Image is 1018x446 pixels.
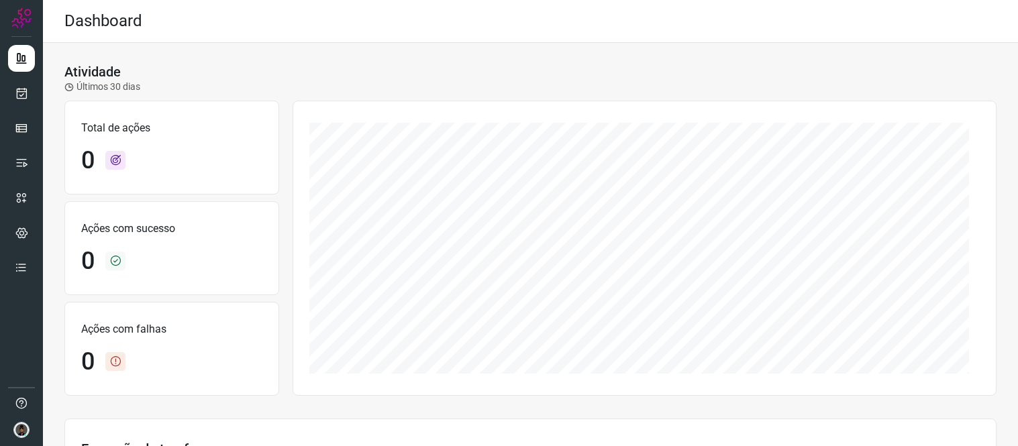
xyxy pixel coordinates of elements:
h1: 0 [81,347,95,376]
h1: 0 [81,146,95,175]
h2: Dashboard [64,11,142,31]
p: Total de ações [81,120,262,136]
p: Últimos 30 dias [64,80,140,94]
h3: Atividade [64,64,121,80]
h1: 0 [81,247,95,276]
img: Logo [11,8,32,28]
img: d44150f10045ac5288e451a80f22ca79.png [13,422,30,438]
p: Ações com falhas [81,321,262,337]
p: Ações com sucesso [81,221,262,237]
